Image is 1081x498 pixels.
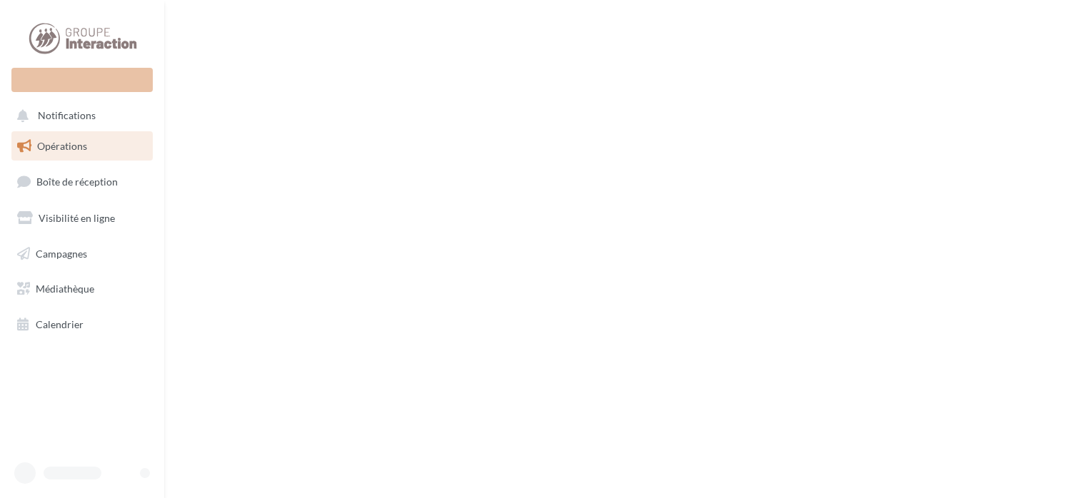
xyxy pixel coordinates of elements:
span: Campagnes [36,247,87,259]
span: Boîte de réception [36,176,118,188]
a: Campagnes [9,239,156,269]
span: Visibilité en ligne [39,212,115,224]
div: Nouvelle campagne [11,68,153,92]
span: Notifications [38,110,96,122]
span: Calendrier [36,318,84,330]
span: Opérations [37,140,87,152]
a: Calendrier [9,310,156,340]
a: Médiathèque [9,274,156,304]
span: Médiathèque [36,283,94,295]
a: Visibilité en ligne [9,203,156,233]
a: Opérations [9,131,156,161]
a: Boîte de réception [9,166,156,197]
